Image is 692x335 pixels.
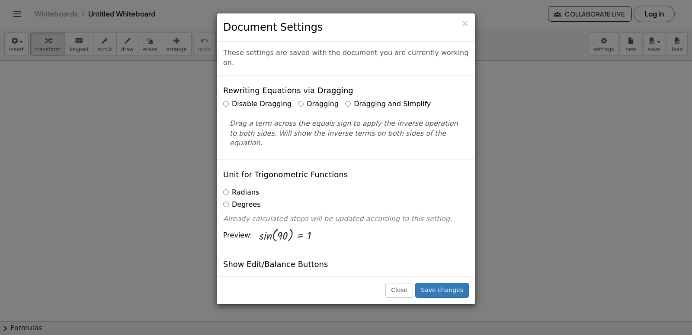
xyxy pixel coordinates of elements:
label: Degrees [223,200,261,210]
h4: Unit for Trigonometric Functions [223,170,348,179]
h3: Document Settings [223,20,469,35]
label: Disable Dragging [223,99,292,109]
button: Save changes [415,283,469,298]
div: These settings are saved with the document you are currently working on. [217,42,475,75]
span: × [461,18,469,29]
input: Radians [223,189,229,195]
input: Disable Dragging [223,101,229,107]
label: Radians [223,188,259,198]
p: Already calculated steps will be updated according to this setting. [223,214,469,224]
h4: Rewriting Equations via Dragging [223,86,353,95]
input: Dragging [298,101,304,107]
label: Dragging [298,99,339,109]
label: Show Edit/Balance Buttons [223,276,325,286]
button: Close [385,283,413,298]
input: Dragging and Simplify [345,101,351,107]
input: Degrees [223,202,229,207]
label: Dragging and Simplify [345,99,431,109]
button: Close [461,19,469,28]
span: Preview: [223,231,252,241]
h4: Show Edit/Balance Buttons [223,260,328,269]
p: Drag a term across the equals sign to apply the inverse operation to both sides. Will show the in... [230,119,462,149]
